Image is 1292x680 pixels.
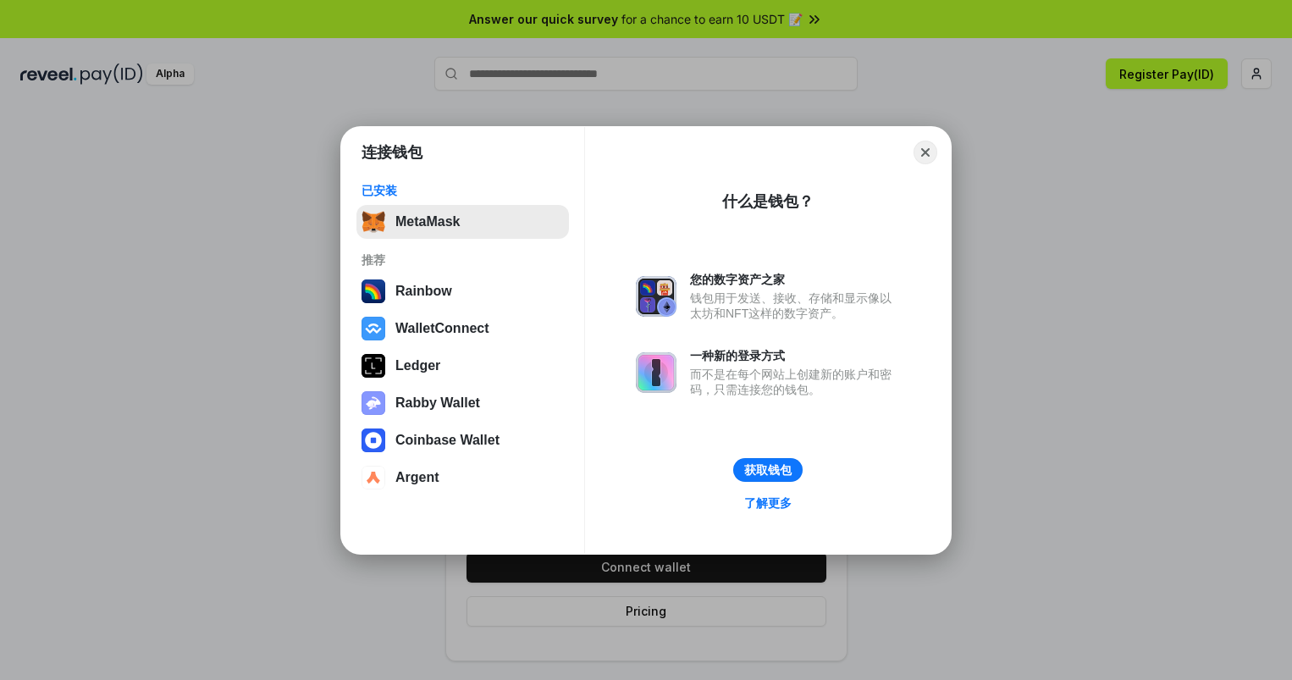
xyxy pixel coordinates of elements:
img: svg+xml,%3Csvg%20xmlns%3D%22http%3A%2F%2Fwww.w3.org%2F2000%2Fsvg%22%20fill%3D%22none%22%20viewBox... [636,352,676,393]
div: Ledger [395,358,440,373]
button: Rainbow [356,274,569,308]
button: WalletConnect [356,312,569,346]
div: 了解更多 [744,495,792,511]
img: svg+xml,%3Csvg%20width%3D%2228%22%20height%3D%2228%22%20viewBox%3D%220%200%2028%2028%22%20fill%3D... [362,317,385,340]
div: 什么是钱包？ [722,191,814,212]
button: Coinbase Wallet [356,423,569,457]
img: svg+xml,%3Csvg%20width%3D%22120%22%20height%3D%22120%22%20viewBox%3D%220%200%20120%20120%22%20fil... [362,279,385,303]
button: Argent [356,461,569,495]
img: svg+xml,%3Csvg%20width%3D%2228%22%20height%3D%2228%22%20viewBox%3D%220%200%2028%2028%22%20fill%3D... [362,466,385,489]
div: WalletConnect [395,321,489,336]
img: svg+xml,%3Csvg%20xmlns%3D%22http%3A%2F%2Fwww.w3.org%2F2000%2Fsvg%22%20width%3D%2228%22%20height%3... [362,354,385,378]
h1: 连接钱包 [362,142,422,163]
div: 已安装 [362,183,564,198]
div: 一种新的登录方式 [690,348,900,363]
button: Close [914,141,937,164]
div: Argent [395,470,439,485]
div: 而不是在每个网站上创建新的账户和密码，只需连接您的钱包。 [690,367,900,397]
img: svg+xml,%3Csvg%20width%3D%2228%22%20height%3D%2228%22%20viewBox%3D%220%200%2028%2028%22%20fill%3D... [362,428,385,452]
div: 推荐 [362,252,564,268]
div: 您的数字资产之家 [690,272,900,287]
div: 钱包用于发送、接收、存储和显示像以太坊和NFT这样的数字资产。 [690,290,900,321]
button: MetaMask [356,205,569,239]
img: svg+xml,%3Csvg%20xmlns%3D%22http%3A%2F%2Fwww.w3.org%2F2000%2Fsvg%22%20fill%3D%22none%22%20viewBox... [636,276,676,317]
button: 获取钱包 [733,458,803,482]
div: Coinbase Wallet [395,433,500,448]
div: MetaMask [395,214,460,229]
div: Rabby Wallet [395,395,480,411]
div: 获取钱包 [744,462,792,478]
a: 了解更多 [734,492,802,514]
img: svg+xml,%3Csvg%20fill%3D%22none%22%20height%3D%2233%22%20viewBox%3D%220%200%2035%2033%22%20width%... [362,210,385,234]
button: Rabby Wallet [356,386,569,420]
button: Ledger [356,349,569,383]
div: Rainbow [395,284,452,299]
img: svg+xml,%3Csvg%20xmlns%3D%22http%3A%2F%2Fwww.w3.org%2F2000%2Fsvg%22%20fill%3D%22none%22%20viewBox... [362,391,385,415]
